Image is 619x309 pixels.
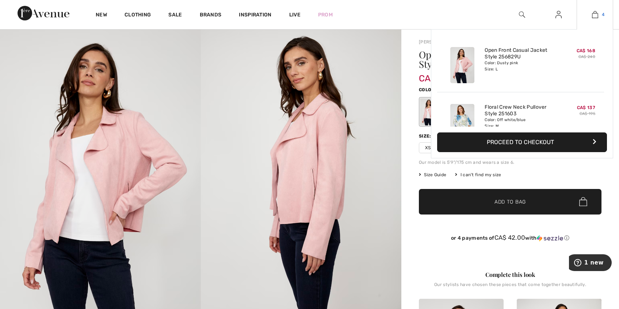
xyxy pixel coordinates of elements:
[419,87,436,92] span: Color:
[494,234,526,241] span: CA$ 42.00
[602,11,604,18] span: 4
[419,270,601,279] div: Complete this look
[580,111,595,116] s: CA$ 195
[419,159,601,166] div: Our model is 5'9"/175 cm and wears a size 6.
[577,48,595,53] span: CA$ 168
[168,12,182,19] a: Sale
[485,60,557,72] div: Color: Dusty pink Size: L
[519,10,525,19] img: search the website
[239,12,271,19] span: Inspiration
[419,142,437,153] span: XS
[537,235,563,242] img: Sezzle
[494,198,526,205] span: Add to Bag
[419,234,601,242] div: or 4 payments of with
[485,104,557,117] a: Floral Crew Neck Pullover Style 251603
[125,12,151,19] a: Clothing
[419,39,455,45] a: [PERSON_NAME]
[555,10,562,19] img: My Info
[569,254,612,273] iframe: Opens a widget where you can find more information
[419,282,601,293] div: Our stylists have chosen these pieces that come together beautifully.
[579,197,587,206] img: Bag.svg
[419,234,601,244] div: or 4 payments ofCA$ 42.00withSezzle Click to learn more about Sezzle
[485,47,557,60] a: Open Front Casual Jacket Style 256829U
[200,12,222,19] a: Brands
[18,6,69,20] img: 1ère Avenue
[420,98,439,125] div: Dusty pink
[96,12,107,19] a: New
[289,11,301,19] a: Live
[550,10,568,19] a: Sign In
[437,132,607,152] button: Proceed to Checkout
[577,10,613,19] a: 4
[485,117,557,129] div: Color: Off white/blue Size: M
[592,10,598,19] img: My Bag
[419,50,571,69] h1: Open Front Casual Jacket Style 256829u
[577,105,595,110] span: CA$ 137
[450,47,474,83] img: Open Front Casual Jacket Style 256829U
[578,54,595,59] s: CA$ 240
[419,171,446,178] span: Size Guide
[455,171,501,178] div: I can't find my size
[419,189,601,215] button: Add to Bag
[419,133,433,139] div: Size:
[419,66,453,84] span: CA$ 168
[318,11,333,19] a: Prom
[450,104,474,140] img: Floral Crew Neck Pullover Style 251603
